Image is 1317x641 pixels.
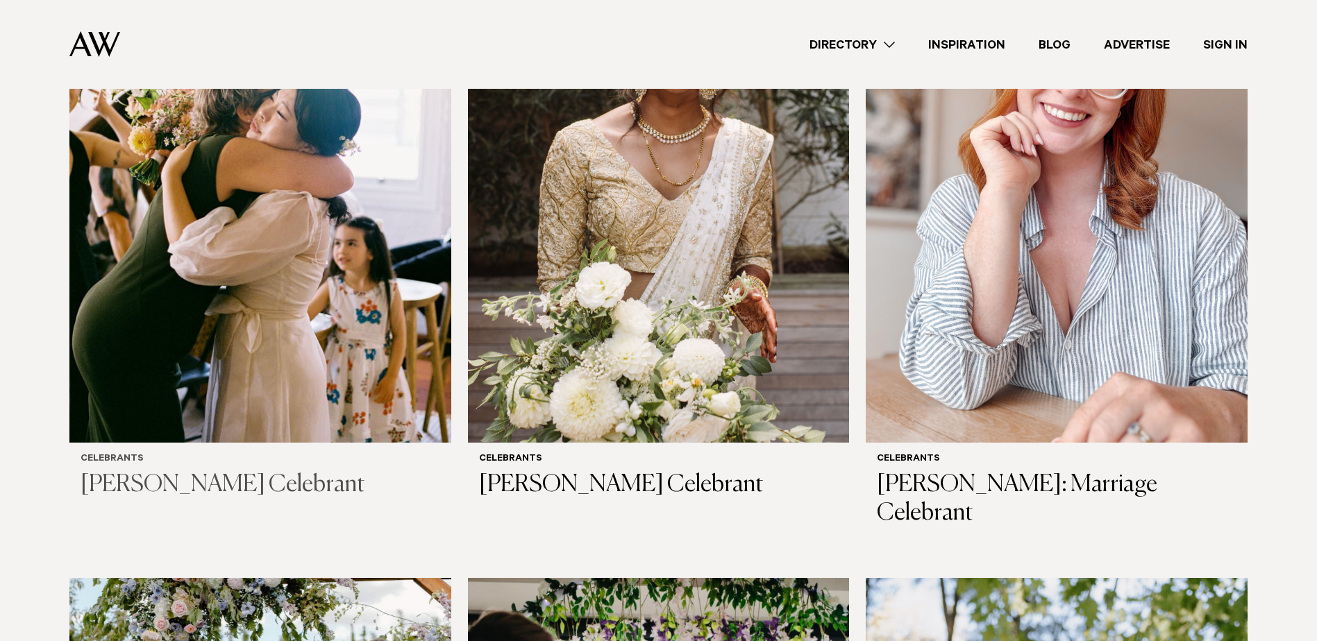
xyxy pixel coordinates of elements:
a: Blog [1022,35,1087,54]
h3: [PERSON_NAME] Celebrant [81,471,440,499]
a: Directory [793,35,912,54]
h6: Celebrants [877,454,1236,465]
a: Advertise [1087,35,1186,54]
h6: Celebrants [479,454,839,465]
img: Auckland Weddings Logo [69,31,120,57]
a: Sign In [1186,35,1264,54]
h3: [PERSON_NAME]: Marriage Celebrant [877,471,1236,528]
h6: Celebrants [81,454,440,465]
h3: [PERSON_NAME] Celebrant [479,471,839,499]
a: Inspiration [912,35,1022,54]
